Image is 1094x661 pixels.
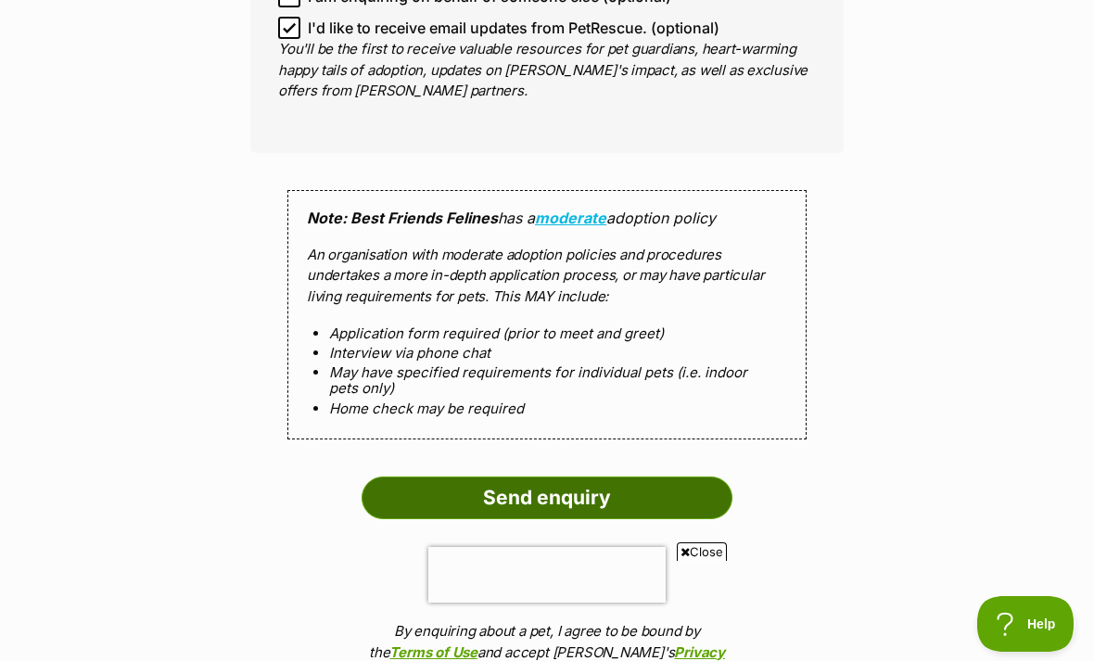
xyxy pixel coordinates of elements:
span: Close [677,542,727,561]
input: Send enquiry [362,477,732,519]
iframe: Help Scout Beacon - Open [977,596,1075,652]
iframe: Advertisement [97,568,997,652]
li: May have specified requirements for individual pets (i.e. indoor pets only) [329,364,765,397]
li: Home check may be required [329,400,765,416]
li: Interview via phone chat [329,345,765,361]
div: has a adoption policy [287,190,807,439]
span: I'd like to receive email updates from PetRescue. (optional) [308,17,719,39]
li: Application form required (prior to meet and greet) [329,325,765,341]
p: You'll be the first to receive valuable resources for pet guardians, heart-warming happy tails of... [278,39,816,102]
strong: Note: Best Friends Felines [307,209,498,227]
iframe: reCAPTCHA [428,547,666,603]
p: An organisation with moderate adoption policies and procedures undertakes a more in-depth applica... [307,245,787,308]
a: moderate [535,209,606,227]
